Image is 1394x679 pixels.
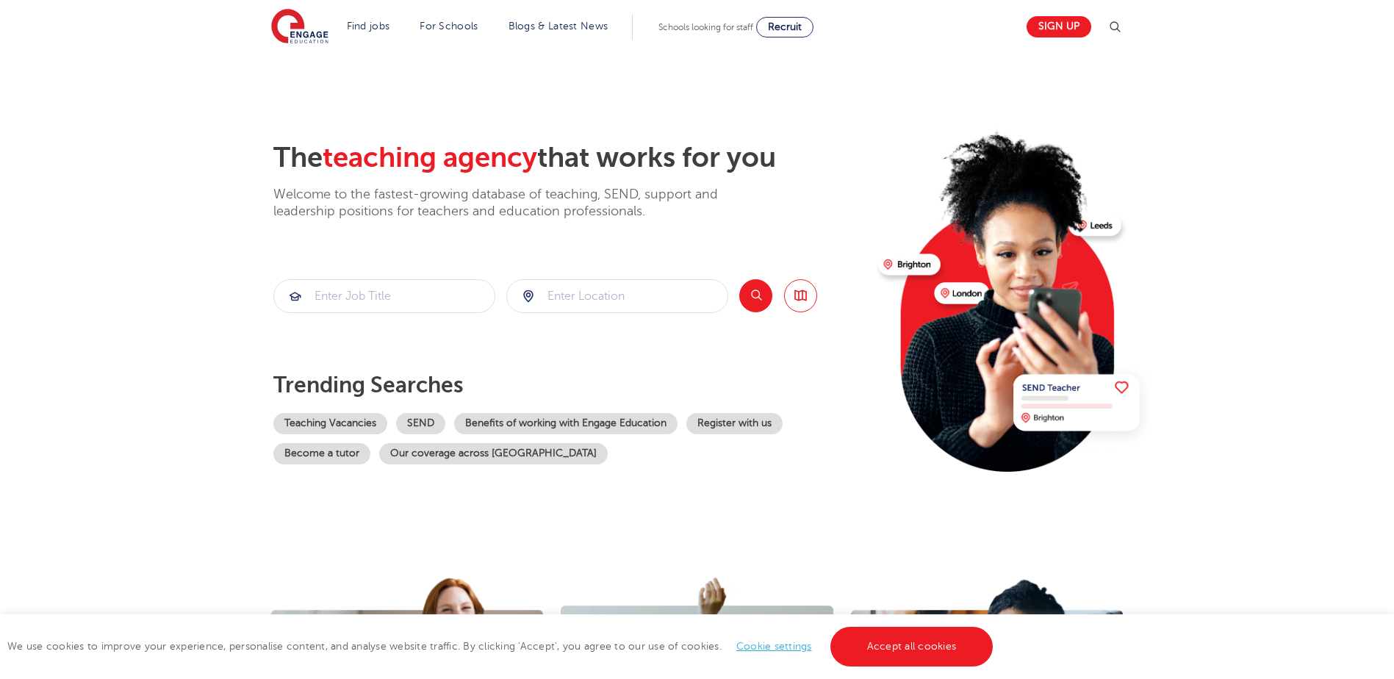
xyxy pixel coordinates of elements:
span: We use cookies to improve your experience, personalise content, and analyse website traffic. By c... [7,641,996,652]
p: Welcome to the fastest-growing database of teaching, SEND, support and leadership positions for t... [273,186,758,220]
span: Recruit [768,21,802,32]
a: Benefits of working with Engage Education [454,413,678,434]
a: Blogs & Latest News [509,21,608,32]
button: Search [739,279,772,312]
h2: The that works for you [273,141,866,175]
a: Recruit [756,17,813,37]
a: Our coverage across [GEOGRAPHIC_DATA] [379,443,608,464]
input: Submit [507,280,727,312]
a: Register with us [686,413,783,434]
div: Submit [273,279,495,313]
div: Submit [506,279,728,313]
a: Find jobs [347,21,390,32]
input: Submit [274,280,495,312]
a: Sign up [1027,16,1091,37]
p: Trending searches [273,372,866,398]
a: For Schools [420,21,478,32]
span: teaching agency [323,142,537,173]
a: Cookie settings [736,641,812,652]
span: Schools looking for staff [658,22,753,32]
a: SEND [396,413,445,434]
img: Engage Education [271,9,328,46]
a: Teaching Vacancies [273,413,387,434]
a: Become a tutor [273,443,370,464]
a: Accept all cookies [830,627,994,667]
